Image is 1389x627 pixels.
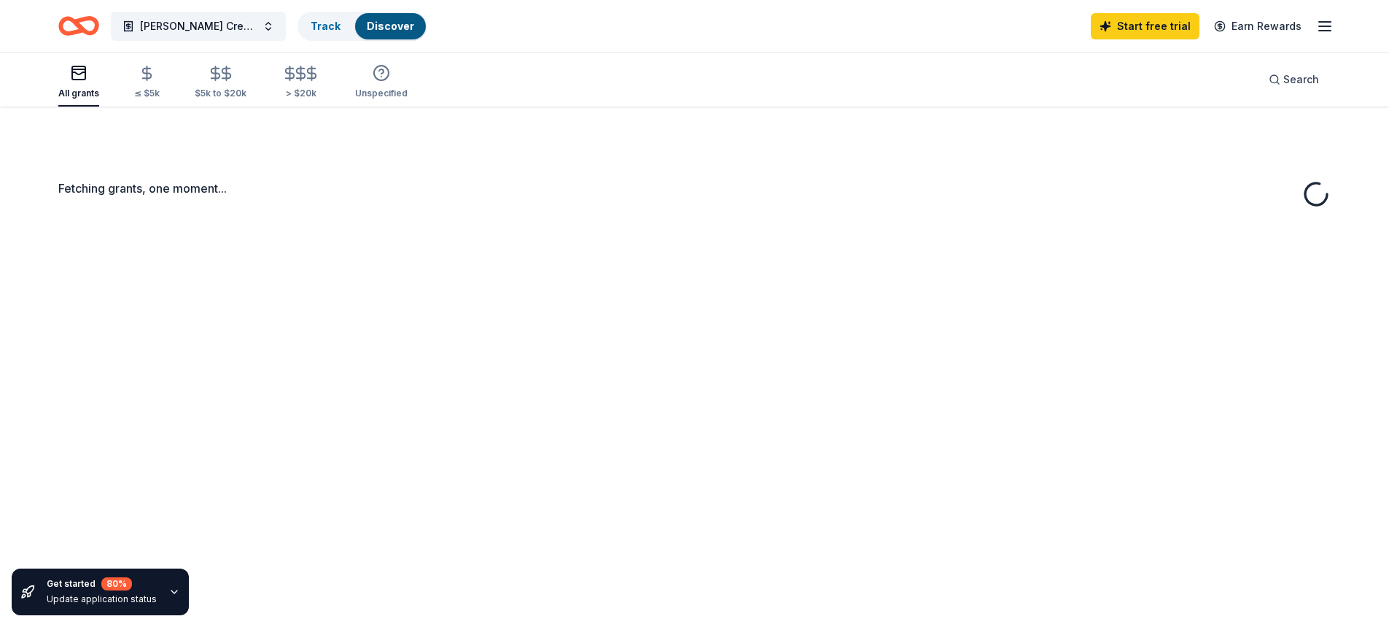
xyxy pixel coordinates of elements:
div: $5k to $20k [195,88,246,99]
div: > $20k [281,88,320,99]
button: All grants [58,58,99,107]
div: Update application status [47,593,157,605]
div: Get started [47,577,157,591]
button: Search [1257,65,1331,94]
button: ≤ $5k [134,59,160,107]
button: Unspecified [355,58,408,107]
a: Track [311,20,341,32]
span: [PERSON_NAME] Crew Cafe and General Store at [GEOGRAPHIC_DATA] [140,18,257,35]
button: $5k to $20k [195,59,246,107]
div: 80 % [101,577,132,591]
button: > $20k [281,59,320,107]
span: Search [1283,71,1319,88]
div: All grants [58,88,99,99]
a: Home [58,9,99,43]
div: Fetching grants, one moment... [58,180,1331,197]
div: ≤ $5k [134,88,160,99]
button: TrackDiscover [297,12,427,41]
a: Start free trial [1091,13,1199,39]
a: Discover [367,20,414,32]
button: [PERSON_NAME] Crew Cafe and General Store at [GEOGRAPHIC_DATA] [111,12,286,41]
div: Unspecified [355,88,408,99]
a: Earn Rewards [1205,13,1310,39]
